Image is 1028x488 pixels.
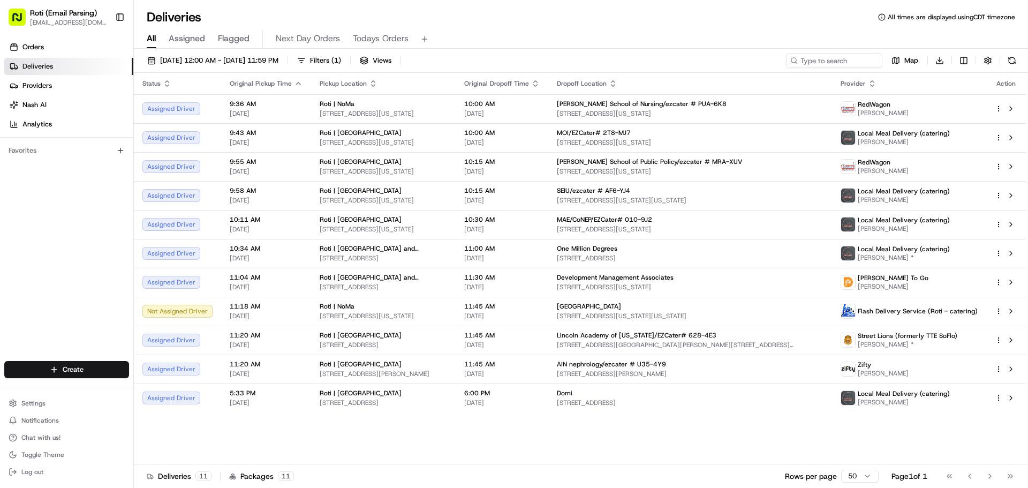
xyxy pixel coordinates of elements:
[230,157,303,166] span: 9:55 AM
[230,138,303,147] span: [DATE]
[841,160,855,174] img: time_to_eat_nevada_logo
[230,109,303,118] span: [DATE]
[4,77,133,94] a: Providers
[310,56,341,65] span: Filters
[36,102,176,113] div: Start new chat
[858,274,928,282] span: [PERSON_NAME] To Go
[4,58,133,75] a: Deliveries
[21,433,61,442] span: Chat with us!
[858,167,909,175] span: [PERSON_NAME]
[858,129,950,138] span: Local Meal Delivery (catering)
[464,215,540,224] span: 10:30 AM
[22,119,52,129] span: Analytics
[858,187,950,196] span: Local Meal Delivery (catering)
[888,13,1015,21] span: All times are displayed using CDT timezone
[4,430,129,445] button: Chat with us!
[4,39,133,56] a: Orders
[858,282,928,291] span: [PERSON_NAME]
[858,100,890,109] span: RedWagon
[557,399,823,407] span: [STREET_ADDRESS]
[841,79,866,88] span: Provider
[464,196,540,205] span: [DATE]
[320,331,402,340] span: Roti | [GEOGRAPHIC_DATA]
[464,254,540,262] span: [DATE]
[464,138,540,147] span: [DATE]
[464,302,540,311] span: 11:45 AM
[464,79,529,88] span: Original Dropoff Time
[785,471,837,482] p: Rows per page
[230,79,292,88] span: Original Pickup Time
[230,186,303,195] span: 9:58 AM
[464,360,540,369] span: 11:45 AM
[858,340,957,349] span: [PERSON_NAME] *
[464,331,540,340] span: 11:45 AM
[30,18,107,27] span: [EMAIL_ADDRESS][DOMAIN_NAME]
[4,142,129,159] div: Favorites
[230,283,303,291] span: [DATE]
[557,341,823,349] span: [STREET_ADDRESS][GEOGRAPHIC_DATA][PERSON_NAME][STREET_ADDRESS][PERSON_NAME]
[557,331,716,340] span: Lincoln Academy of [US_STATE]/EZCater# 628-4E3
[858,398,950,407] span: [PERSON_NAME]
[464,109,540,118] span: [DATE]
[230,129,303,137] span: 9:43 AM
[858,389,950,398] span: Local Meal Delivery (catering)
[858,253,950,262] span: [PERSON_NAME] *
[858,138,950,146] span: [PERSON_NAME]
[4,464,129,479] button: Log out
[464,273,540,282] span: 11:30 AM
[464,312,540,320] span: [DATE]
[230,273,303,282] span: 11:04 AM
[147,9,201,26] h1: Deliveries
[230,312,303,320] span: [DATE]
[230,225,303,234] span: [DATE]
[320,157,402,166] span: Roti | [GEOGRAPHIC_DATA]
[557,100,727,108] span: [PERSON_NAME] School of Nursing/ezcater # PUA-6K8
[320,254,447,262] span: [STREET_ADDRESS]
[230,389,303,397] span: 5:33 PM
[11,102,30,122] img: 1736555255976-a54dd68f-1ca7-489b-9aae-adbdc363a1c4
[904,56,918,65] span: Map
[182,106,195,118] button: Start new chat
[230,331,303,340] span: 11:20 AM
[4,396,129,411] button: Settings
[858,216,950,224] span: Local Meal Delivery (catering)
[142,79,161,88] span: Status
[6,151,86,170] a: 📗Knowledge Base
[21,155,82,166] span: Knowledge Base
[557,244,617,253] span: One Million Degrees
[353,32,409,45] span: Todays Orders
[90,156,99,165] div: 💻
[464,167,540,176] span: [DATE]
[841,217,855,231] img: lmd_logo.png
[147,471,211,482] div: Deliveries
[858,158,890,167] span: RedWagon
[557,370,823,378] span: [STREET_ADDRESS][PERSON_NAME]
[320,399,447,407] span: [STREET_ADDRESS]
[557,215,652,224] span: MAE/CoNEP/EZCater# 010-9J2
[22,100,47,110] span: Nash AI
[557,360,666,369] span: AIN nephrology/ezcater # U35-4Y9
[11,11,32,32] img: Nash
[858,109,909,117] span: [PERSON_NAME]
[464,389,540,397] span: 6:00 PM
[142,53,283,68] button: [DATE] 12:00 AM - [DATE] 11:59 PM
[320,225,447,234] span: [STREET_ADDRESS][US_STATE]
[557,302,621,311] span: [GEOGRAPHIC_DATA]
[464,157,540,166] span: 10:15 AM
[86,151,176,170] a: 💻API Documentation
[147,32,156,45] span: All
[278,471,294,481] div: 11
[230,244,303,253] span: 10:34 AM
[841,102,855,116] img: time_to_eat_nevada_logo
[22,81,52,91] span: Providers
[21,416,59,425] span: Notifications
[320,360,402,369] span: Roti | [GEOGRAPHIC_DATA]
[464,186,540,195] span: 10:15 AM
[557,186,630,195] span: SEIU/ezcater # AF6-YJ4
[292,53,346,68] button: Filters(1)
[320,244,447,253] span: Roti | [GEOGRAPHIC_DATA] and [US_STATE]
[22,42,44,52] span: Orders
[841,246,855,260] img: lmd_logo.png
[320,215,402,224] span: Roti | [GEOGRAPHIC_DATA]
[858,369,909,378] span: [PERSON_NAME]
